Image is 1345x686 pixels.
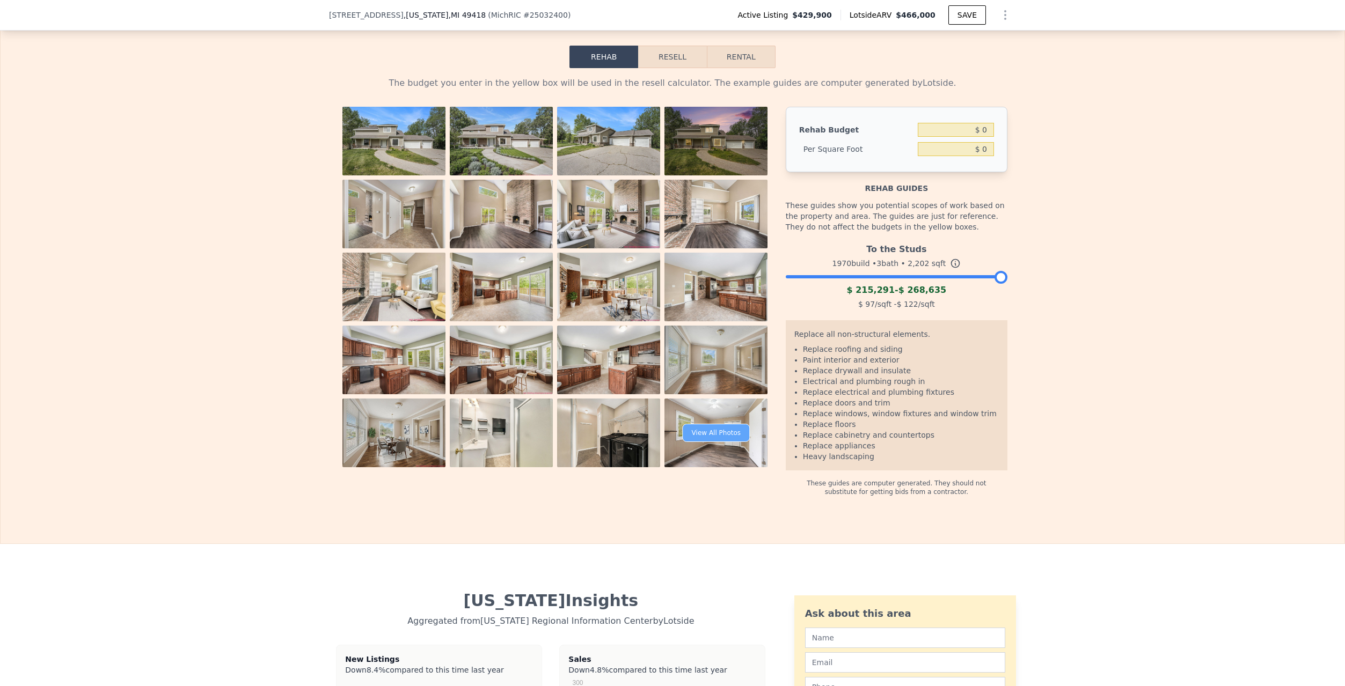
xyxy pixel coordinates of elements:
[846,285,895,295] span: $ 215,291
[995,4,1016,26] button: Show Options
[664,180,767,248] img: Property Photo 8
[786,284,1007,297] div: -
[803,440,999,451] li: Replace appliances
[557,107,660,175] img: Property Photo 3
[786,297,1007,312] div: /sqft - /sqft
[896,11,935,19] span: $466,000
[707,46,776,68] button: Rental
[897,300,918,308] span: $ 122
[491,11,521,19] span: MichRIC
[450,180,553,248] img: Property Photo 6
[683,424,750,442] div: View All Photos
[799,139,913,159] div: Per Square Foot
[557,180,660,248] img: Property Photo 7
[794,329,999,344] div: Replace all non-structural elements.
[568,665,756,671] div: Down compared to this time last year
[342,253,445,321] img: Property Photo 9
[805,628,1005,648] input: Name
[338,591,764,610] div: [US_STATE] Insights
[803,376,999,387] li: Electrical and plumbing rough in
[568,654,756,665] div: Sales
[367,666,386,674] span: 8.4%
[404,10,486,20] span: , [US_STATE]
[342,399,445,467] img: Property Photo 17
[792,10,832,20] span: $429,900
[803,408,999,419] li: Replace windows, window fixtures and window trim
[786,194,1007,239] div: These guides show you potential scopes of work based on the property and area. The guides are jus...
[450,253,553,321] img: Property Photo 10
[345,654,533,665] div: New Listings
[803,419,999,430] li: Replace floors
[850,10,896,20] span: Lotside ARV
[664,399,767,467] img: Property Photo 20
[805,606,1005,621] div: Ask about this area
[449,11,486,19] span: , MI 49418
[786,256,1007,271] div: 1970 build • 3 bath • sqft
[805,652,1005,673] input: Email
[338,610,764,628] div: Aggregated from [US_STATE] Regional Information Center by Lotside
[450,326,553,394] img: Property Photo 14
[898,285,947,295] span: $ 268,635
[664,326,767,394] img: Property Photo 16
[803,365,999,376] li: Replace drywall and insulate
[338,77,1007,90] div: The budget you enter in the yellow box will be used in the resell calculator. The example guides ...
[786,172,1007,194] div: Rehab guides
[590,666,609,674] span: 4.8%
[803,397,999,408] li: Replace doors and trim
[803,355,999,365] li: Paint interior and exterior
[786,470,1007,496] div: These guides are computer generated. They should not substitute for getting bids from a contractor.
[342,180,445,248] img: Property Photo 5
[523,11,568,19] span: # 25032400
[557,326,660,394] img: Property Photo 15
[803,451,999,462] li: Heavy landscaping
[786,239,1007,256] div: To the Studs
[908,259,929,268] span: 2,202
[557,399,660,467] img: Property Photo 19
[342,107,445,180] img: Property Photo 1
[450,399,553,467] img: Property Photo 18
[638,46,706,68] button: Resell
[488,10,571,20] div: ( )
[664,253,767,321] img: Property Photo 12
[803,387,999,397] li: Replace electrical and plumbing fixtures
[948,5,986,25] button: SAVE
[569,46,638,68] button: Rehab
[450,107,553,178] img: Property Photo 2
[342,326,445,394] img: Property Photo 13
[557,253,660,321] img: Property Photo 11
[803,430,999,440] li: Replace cabinetry and countertops
[737,10,792,20] span: Active Listing
[329,10,404,20] span: [STREET_ADDRESS]
[803,344,999,355] li: Replace roofing and siding
[858,300,875,308] span: $ 97
[664,107,767,180] img: Property Photo 4
[345,665,533,671] div: Down compared to this time last year
[799,120,913,139] div: Rehab Budget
